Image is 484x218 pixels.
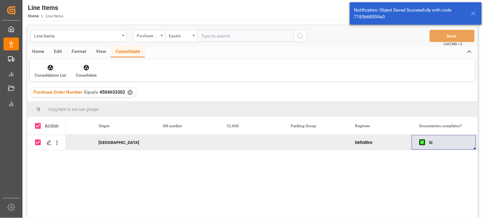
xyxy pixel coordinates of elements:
[137,31,159,39] div: Purchase Order Number
[355,124,370,128] span: Regimen
[30,30,127,42] button: open menu
[99,135,147,150] div: [GEOGRAPHIC_DATA]
[419,124,462,128] span: Documentos completos?
[111,46,145,57] div: Consolidate
[99,124,110,128] span: Origen
[429,135,468,150] div: Si
[227,124,239,128] span: CLASS
[28,14,39,18] a: Home
[76,72,97,78] div: Consolidate
[444,42,462,46] span: Ctrl/CMD + S
[430,30,475,42] button: Save
[48,107,99,112] span: Drag here to set row groups
[35,72,66,78] div: Consolidation List
[127,90,133,95] div: ✕
[163,124,182,128] span: UN number
[28,3,63,13] div: Line Items
[84,89,98,95] span: Equals
[169,31,191,39] div: Equals
[291,124,316,128] span: Packing Group
[165,30,197,42] button: open menu
[27,46,49,57] div: Home
[33,89,82,95] span: Purchase Order Number
[91,46,111,57] div: View
[197,30,294,42] input: Type to search
[45,123,58,129] div: Action
[294,30,307,42] button: search button
[34,31,120,39] div: Line Items
[67,46,91,57] div: Format
[27,135,66,150] div: Press SPACE to deselect this row.
[133,30,165,42] button: open menu
[99,89,125,95] span: 4504633302
[348,135,412,150] div: Definitivo
[49,46,67,57] div: Edit
[354,7,465,20] div: Notification: Object Saved Successfully with code 7183b68504a0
